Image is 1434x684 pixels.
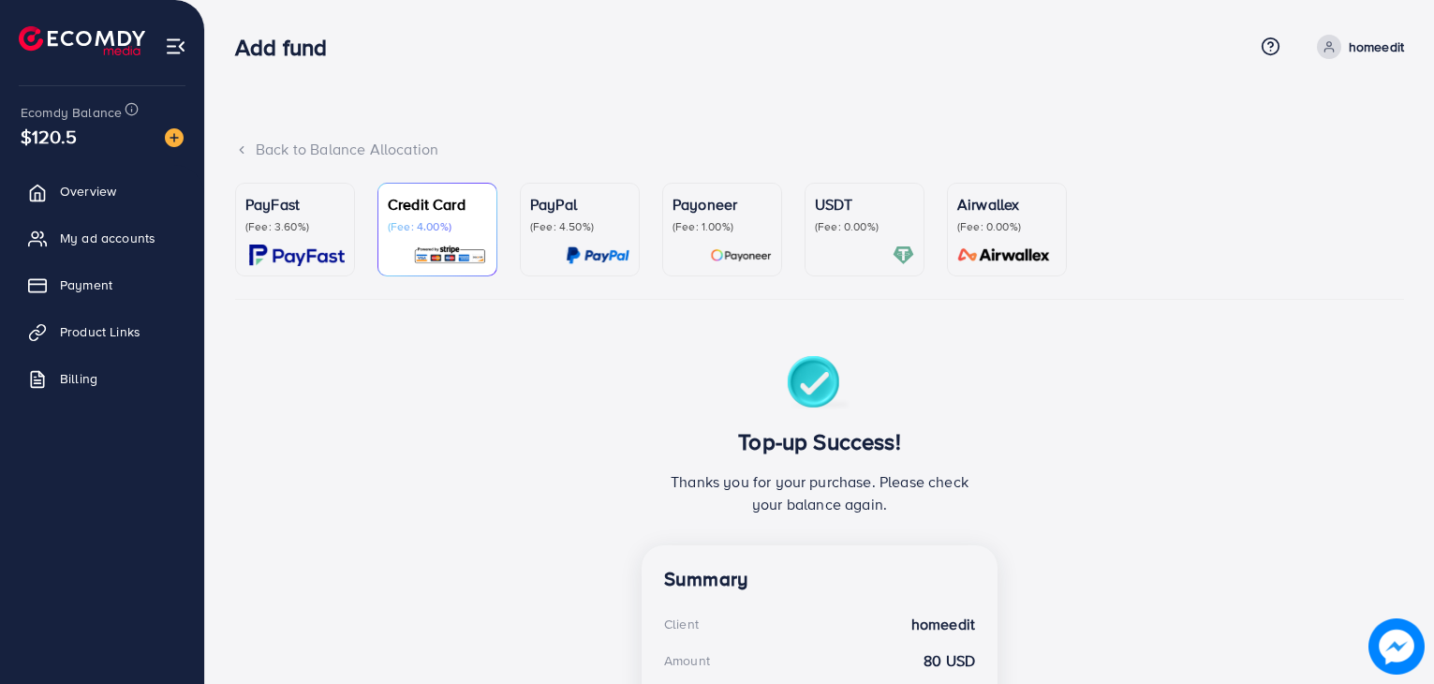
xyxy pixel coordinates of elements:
p: (Fee: 0.00%) [957,219,1057,234]
div: Client [664,615,699,633]
a: Product Links [14,313,190,350]
p: Thanks you for your purchase. Please check your balance again. [664,470,975,515]
h3: Add fund [235,34,342,61]
p: USDT [815,193,914,216]
img: image [1368,618,1425,675]
a: Overview [14,172,190,210]
img: card [710,245,772,266]
p: Credit Card [388,193,487,216]
img: menu [165,36,186,57]
p: homeedit [1349,36,1404,58]
img: card [249,245,345,266]
span: My ad accounts [60,229,155,247]
img: card [952,245,1057,266]
span: Billing [60,369,97,388]
p: Airwallex [957,193,1057,216]
img: card [413,245,487,266]
p: (Fee: 4.00%) [388,219,487,234]
a: Payment [14,266,190,304]
span: Ecomdy Balance [21,103,122,122]
p: (Fee: 1.00%) [673,219,772,234]
img: card [566,245,629,266]
a: My ad accounts [14,219,190,257]
span: Product Links [60,322,140,341]
p: PayFast [245,193,345,216]
a: Billing [14,360,190,397]
img: image [165,128,184,147]
h3: Top-up Success! [664,428,975,455]
a: homeedit [1309,35,1404,59]
img: logo [19,26,145,55]
p: PayPal [530,193,629,216]
span: Overview [60,182,116,201]
span: Payment [60,275,112,294]
p: (Fee: 4.50%) [530,219,629,234]
img: card [893,245,914,266]
strong: homeedit [911,614,975,635]
h4: Summary [664,568,975,591]
img: success [787,356,853,413]
div: Amount [664,651,710,670]
p: Payoneer [673,193,772,216]
p: (Fee: 3.60%) [245,219,345,234]
span: $120.5 [21,123,77,150]
div: Back to Balance Allocation [235,139,1404,160]
p: (Fee: 0.00%) [815,219,914,234]
strong: 80 USD [924,650,975,672]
